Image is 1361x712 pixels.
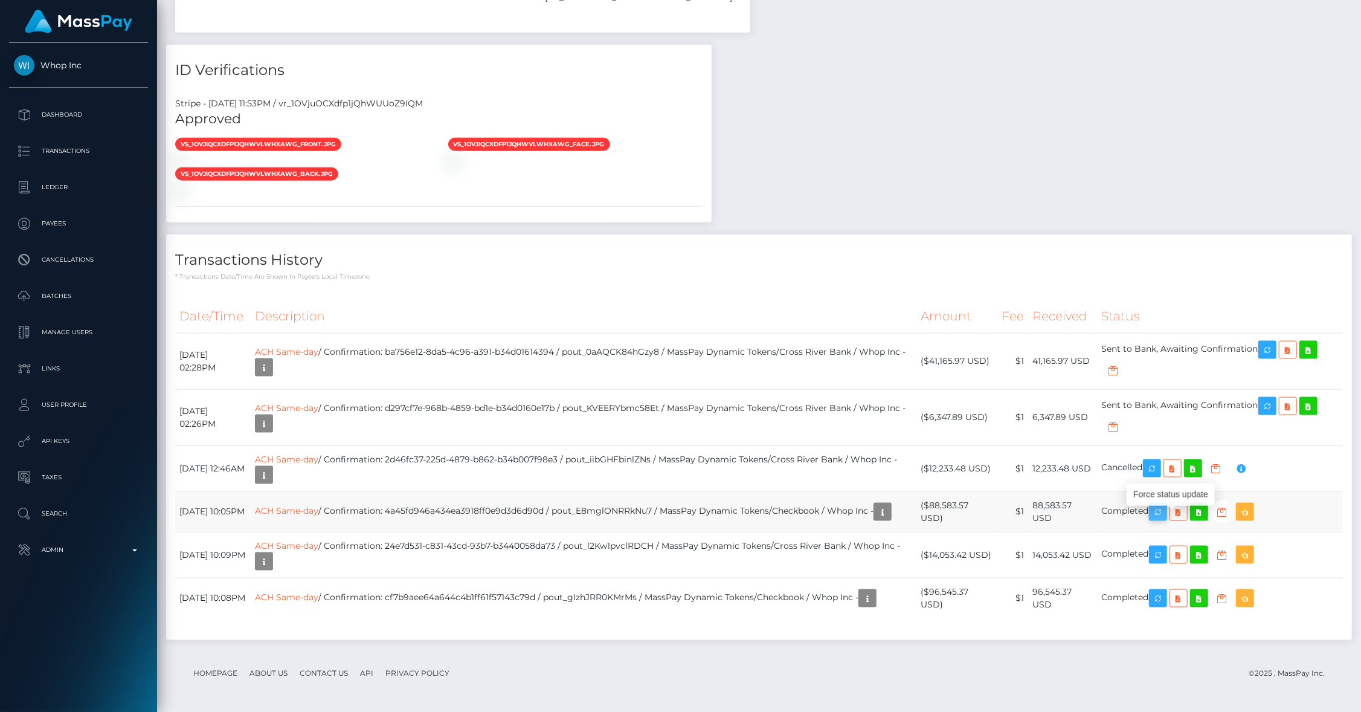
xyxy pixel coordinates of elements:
td: ($88,583.57 USD) [917,491,997,532]
a: Ledger [9,172,148,202]
td: Completed [1098,491,1343,532]
td: $1 [997,578,1028,618]
div: Stripe - [DATE] 11:53PM / vr_1OVjuOCXdfp1jQhWUUoZ9IQM [166,97,712,110]
td: $1 [997,532,1028,578]
p: API Keys [14,432,143,450]
a: Search [9,499,148,529]
th: Amount [917,300,997,333]
h4: Transactions History [175,250,1343,271]
p: Ledger [14,178,143,196]
p: Taxes [14,468,143,487]
td: Completed [1098,578,1343,618]
td: 14,053.42 USD [1028,532,1098,578]
a: ACH Same-day [255,403,318,413]
td: ($41,165.97 USD) [917,333,997,389]
a: Taxes [9,462,148,493]
th: Received [1028,300,1098,333]
p: Manage Users [14,323,143,341]
a: Links [9,354,148,384]
td: / Confirmation: 24e7d531-c831-43cd-93b7-b3440058da73 / pout_l2Kw1pvclRDCH / MassPay Dynamic Token... [251,532,917,578]
a: Transactions [9,136,148,166]
p: Dashboard [14,106,143,124]
a: ACH Same-day [255,454,318,465]
img: Whop Inc [14,55,34,76]
a: Batches [9,281,148,311]
a: Homepage [188,664,242,682]
a: API Keys [9,426,148,456]
a: Dashboard [9,100,148,130]
h4: ID Verifications [175,60,703,81]
td: [DATE] 12:46AM [175,445,251,491]
a: Payees [9,209,148,239]
a: ACH Same-day [255,505,318,516]
a: Admin [9,535,148,565]
p: Transactions [14,142,143,160]
td: [DATE] 10:09PM [175,532,251,578]
h5: Approved [175,110,703,129]
td: [DATE] 10:08PM [175,578,251,618]
p: Admin [14,541,143,559]
td: [DATE] 02:28PM [175,333,251,389]
td: 88,583.57 USD [1028,491,1098,532]
td: Completed [1098,532,1343,578]
td: ($96,545.37 USD) [917,578,997,618]
p: Links [14,360,143,378]
a: Privacy Policy [381,664,454,682]
td: 41,165.97 USD [1028,333,1098,389]
p: Batches [14,287,143,305]
a: ACH Same-day [255,346,318,357]
span: vs_1OVjiqCXdfp1jQhWVLwHXAwG_face.jpg [448,138,610,151]
th: Fee [997,300,1028,333]
th: Date/Time [175,300,251,333]
td: Cancelled [1098,445,1343,491]
p: Cancellations [14,251,143,269]
a: ACH Same-day [255,540,318,551]
th: Description [251,300,917,333]
td: $1 [997,491,1028,532]
span: vs_1OVjiqCXdfp1jQhWVLwHXAwG_back.jpg [175,167,338,181]
p: * Transactions date/time are shown in payee's local timezone [175,272,1343,281]
td: $1 [997,445,1028,491]
td: 6,347.89 USD [1028,389,1098,445]
p: Payees [14,215,143,233]
a: User Profile [9,390,148,420]
td: / Confirmation: 2d46fc37-225d-4879-b862-b34b007f98e3 / pout_iibGHFbinlZNs / MassPay Dynamic Token... [251,445,917,491]
img: vr_1OVjuOCXdfp1jQhWUUoZ9IQMfile_1OVju1CXdfp1jQhWhVOtgZj6 [175,186,185,196]
td: [DATE] 10:05PM [175,491,251,532]
span: vs_1OVjiqCXdfp1jQhWVLwHXAwG_front.jpg [175,138,341,151]
img: MassPay Logo [25,10,132,33]
td: $1 [997,333,1028,389]
img: vr_1OVjuOCXdfp1jQhWUUoZ9IQMfile_1OVjtjCXdfp1jQhWgDD6Zz26 [175,157,185,166]
a: Cancellations [9,245,148,275]
div: Force status update [1127,484,1215,506]
td: ($14,053.42 USD) [917,532,997,578]
td: [DATE] 02:26PM [175,389,251,445]
td: 96,545.37 USD [1028,578,1098,618]
td: / Confirmation: cf7b9aee64a644c4b1ff61f57143c79d / pout_gIzhJRR0KMrMs / MassPay Dynamic Tokens/Ch... [251,578,917,618]
p: User Profile [14,396,143,414]
a: ACH Same-day [255,592,318,603]
a: Manage Users [9,317,148,348]
td: Sent to Bank, Awaiting Confirmation [1098,389,1343,445]
td: ($6,347.89 USD) [917,389,997,445]
td: / Confirmation: 4a45fd946a434ea3918ff0e9d3d6d90d / pout_E8mglONRRkNu7 / MassPay Dynamic Tokens/Ch... [251,491,917,532]
p: Search [14,505,143,523]
td: $1 [997,389,1028,445]
span: Whop Inc [9,60,148,71]
td: Sent to Bank, Awaiting Confirmation [1098,333,1343,389]
a: API [355,664,378,682]
div: © 2025 , MassPay Inc. [1249,667,1334,680]
td: 12,233.48 USD [1028,445,1098,491]
a: Contact Us [295,664,353,682]
td: ($12,233.48 USD) [917,445,997,491]
a: About Us [245,664,292,682]
td: / Confirmation: d297cf7e-968b-4859-bd1e-b34d0160e17b / pout_KVEERYbmc58Et / MassPay Dynamic Token... [251,389,917,445]
td: / Confirmation: ba756e12-8da5-4c96-a391-b34d01614394 / pout_0aAQCK84hGzy8 / MassPay Dynamic Token... [251,333,917,389]
th: Status [1098,300,1343,333]
img: vr_1OVjuOCXdfp1jQhWUUoZ9IQMfile_1OVjuICXdfp1jQhWD9pwlOtl [448,157,458,166]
